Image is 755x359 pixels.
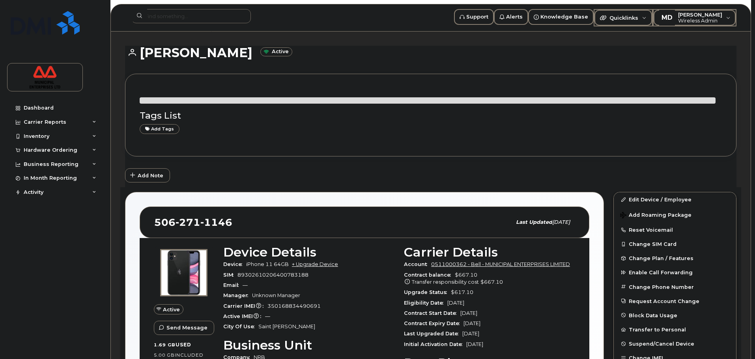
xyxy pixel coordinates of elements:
span: $667.10 [404,272,575,286]
span: — [243,282,248,288]
span: Contract balance [404,272,455,278]
button: Change SIM Card [614,237,736,251]
span: Add Roaming Package [620,212,691,218]
span: 5.00 GB [154,352,175,358]
button: Add Note [125,168,170,182]
span: Saint [PERSON_NAME] [258,324,315,329]
span: Initial Activation Date [404,341,466,347]
span: Enable Call Forwarding [629,270,693,275]
span: Account [404,261,431,267]
a: Edit Device / Employee [614,192,736,206]
span: 89302610206400783188 [237,272,308,278]
button: Request Account Change [614,294,736,308]
button: Enable Call Forwarding [614,266,736,280]
span: 1.69 GB [154,342,176,348]
span: [DATE] [466,341,483,347]
span: Last updated [516,219,552,225]
button: Block Data Usage [614,308,736,322]
button: Add Roaming Package [614,206,736,223]
button: Transfer to Personal [614,322,736,337]
span: used [176,342,191,348]
span: Carrier IMEI [223,303,267,309]
span: Send Message [166,324,207,331]
span: Email [223,282,243,288]
span: Transfer responsibility cost [412,279,479,285]
span: Active [163,306,180,313]
span: Contract Start Date [404,310,460,316]
button: Reset Voicemail [614,223,736,237]
span: iPhone 11 64GB [246,261,289,267]
span: Suspend/Cancel Device [629,341,694,347]
span: SIM [223,272,237,278]
span: Active IMEI [223,313,265,319]
small: Active [260,47,292,56]
span: 271 [176,216,200,228]
span: 1146 [200,216,232,228]
span: Manager [223,292,252,298]
h3: Business Unit [223,338,394,352]
span: — [265,313,270,319]
span: Unknown Manager [252,292,300,298]
span: Contract Expiry Date [404,320,463,326]
h3: Tags List [140,111,722,121]
button: Change Plan / Features [614,251,736,266]
span: [DATE] [463,320,480,326]
button: Suspend/Cancel Device [614,337,736,351]
h3: Carrier Details [404,245,575,259]
span: $667.10 [480,279,503,285]
span: 350168834490691 [267,303,321,309]
a: + Upgrade Device [292,261,338,267]
span: City Of Use [223,324,258,329]
a: Add tags [140,124,179,134]
span: $617.10 [451,289,473,295]
span: [DATE] [447,300,464,306]
a: 0511000362 - Bell - MUNICIPAL ENTERPRISES LIMITED [431,261,570,267]
span: Device [223,261,246,267]
span: [DATE] [552,219,570,225]
h1: [PERSON_NAME] [125,46,736,60]
span: [DATE] [462,331,479,337]
h3: Device Details [223,245,394,259]
span: Upgrade Status [404,289,451,295]
button: Change Phone Number [614,280,736,294]
button: Send Message [154,321,214,335]
span: Change Plan / Features [629,255,693,261]
span: Eligibility Date [404,300,447,306]
img: iPhone_11.jpg [160,249,207,296]
span: 506 [154,216,232,228]
span: [DATE] [460,310,477,316]
span: Last Upgraded Date [404,331,462,337]
span: Add Note [138,172,163,179]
